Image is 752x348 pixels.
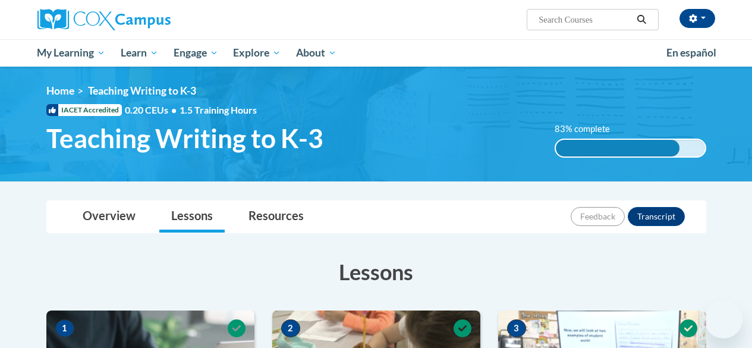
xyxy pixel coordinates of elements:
span: 2 [281,319,300,337]
span: 0.20 CEUs [125,104,180,117]
a: Explore [225,39,288,67]
button: Account Settings [679,9,715,28]
label: 83% complete [555,123,623,136]
a: Overview [71,201,147,233]
a: About [288,39,344,67]
iframe: Button to launch messaging window [704,300,742,338]
span: 3 [507,319,526,337]
a: Lessons [159,201,225,233]
span: Teaching Writing to K-3 [46,123,323,154]
a: Home [46,84,74,97]
button: Transcript [628,207,685,226]
span: 1 [55,319,74,337]
span: IACET Accredited [46,104,122,116]
span: • [171,104,177,115]
h3: Lessons [46,257,706,287]
a: My Learning [30,39,114,67]
span: 1.5 Training Hours [180,104,257,115]
span: About [296,46,336,60]
span: Engage [174,46,218,60]
span: Learn [121,46,158,60]
a: Learn [113,39,166,67]
span: En español [666,46,716,59]
span: Teaching Writing to K-3 [88,84,196,97]
a: Engage [166,39,226,67]
div: 83% complete [556,140,679,156]
a: En español [659,40,724,65]
a: Cox Campus [37,9,251,30]
span: My Learning [37,46,105,60]
button: Feedback [571,207,625,226]
div: Main menu [29,39,724,67]
img: Cox Campus [37,9,171,30]
a: Resources [237,201,316,233]
button: Search [633,12,650,27]
span: Explore [233,46,281,60]
input: Search Courses [537,12,633,27]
